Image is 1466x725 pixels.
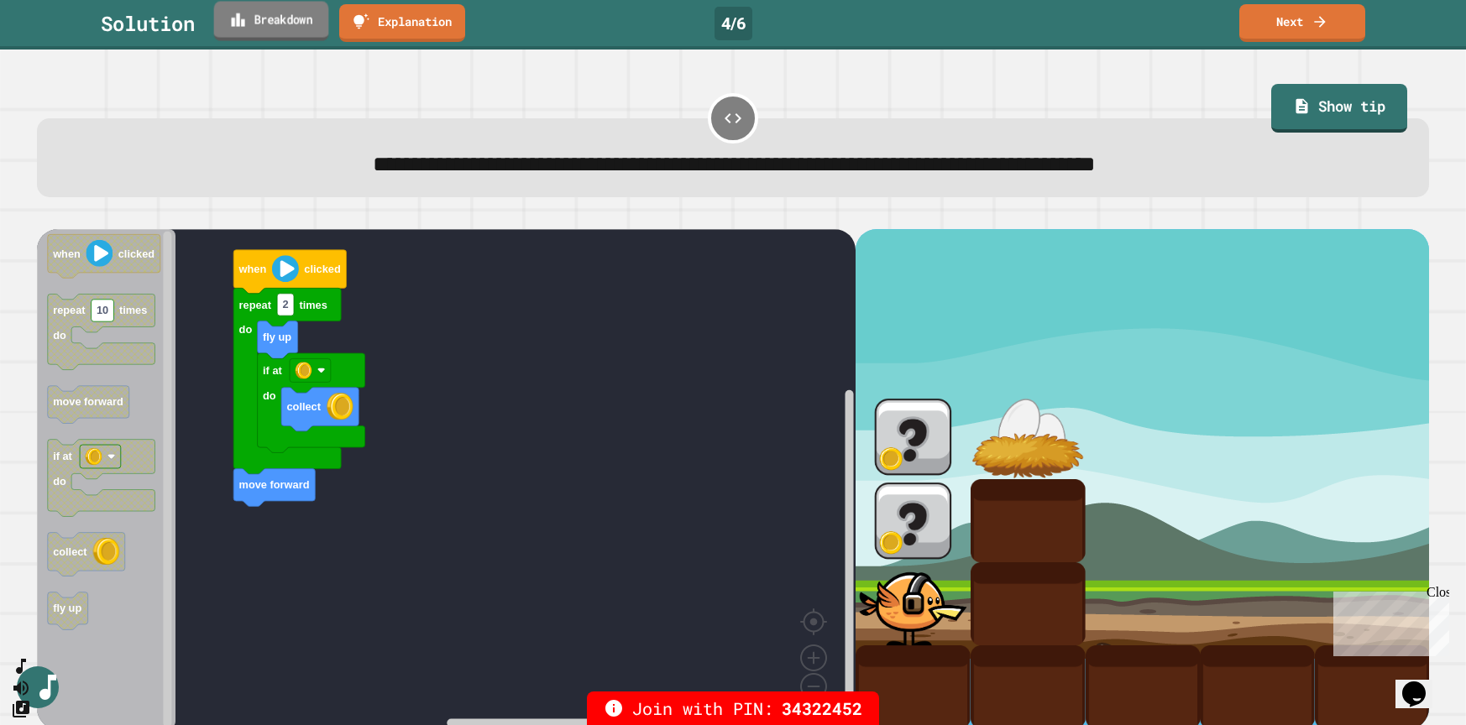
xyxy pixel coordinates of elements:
text: times [119,304,147,316]
text: do [53,476,66,488]
iframe: chat widget [1395,658,1449,708]
iframe: chat widget [1327,585,1449,656]
text: do [53,329,66,342]
text: fly up [263,331,291,343]
text: 10 [97,304,108,316]
div: Chat with us now!Close [7,7,116,107]
button: Change Music [11,698,31,719]
div: Join with PIN: [587,691,879,725]
a: Show tip [1271,84,1407,133]
button: SpeedDial basic example [11,656,31,677]
text: collect [286,400,321,413]
span: 34322452 [782,696,862,721]
a: Next [1239,4,1365,42]
text: if at [263,364,282,377]
text: do [238,322,252,335]
text: when [238,263,266,275]
text: move forward [53,396,123,409]
text: do [263,389,276,402]
text: when [52,247,81,259]
text: repeat [53,304,86,316]
text: times [299,298,327,310]
button: Mute music [11,677,31,698]
div: 4 / 6 [715,7,752,40]
text: if at [53,451,72,463]
text: move forward [238,478,309,491]
div: Solution [101,8,195,39]
text: repeat [238,298,271,310]
a: Breakdown [214,2,329,41]
text: collect [53,545,87,558]
text: clicked [118,247,154,259]
text: 2 [282,298,288,310]
a: Explanation [339,4,465,42]
text: fly up [53,602,81,615]
text: clicked [304,263,340,275]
